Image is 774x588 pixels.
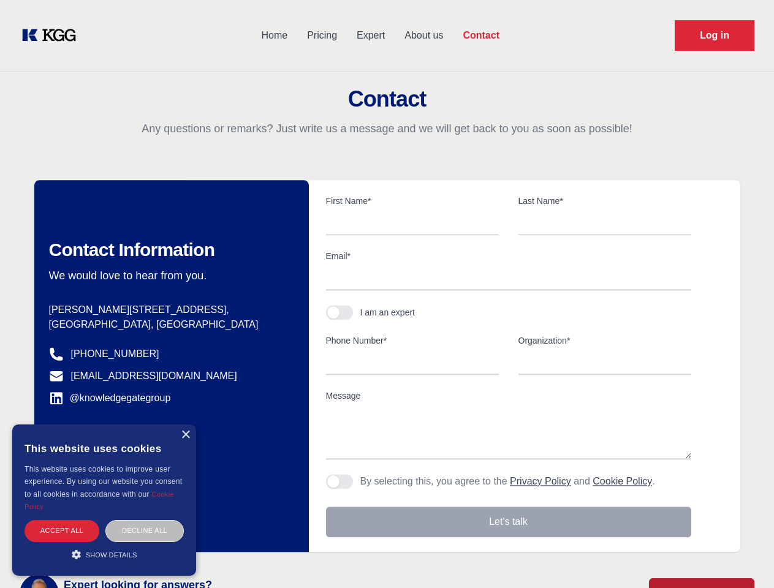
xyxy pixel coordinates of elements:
[347,20,395,51] a: Expert
[49,303,289,317] p: [PERSON_NAME][STREET_ADDRESS],
[326,250,691,262] label: Email*
[49,239,289,261] h2: Contact Information
[49,391,171,405] a: @knowledgegategroup
[360,306,415,318] div: I am an expert
[251,20,297,51] a: Home
[25,520,99,541] div: Accept all
[25,491,174,510] a: Cookie Policy
[326,334,499,347] label: Phone Number*
[49,317,289,332] p: [GEOGRAPHIC_DATA], [GEOGRAPHIC_DATA]
[71,369,237,383] a: [EMAIL_ADDRESS][DOMAIN_NAME]
[25,548,184,560] div: Show details
[453,20,509,51] a: Contact
[360,474,655,489] p: By selecting this, you agree to the and .
[326,390,691,402] label: Message
[518,195,691,207] label: Last Name*
[20,26,86,45] a: KOL Knowledge Platform: Talk to Key External Experts (KEE)
[395,20,453,51] a: About us
[675,20,754,51] a: Request Demo
[15,87,759,111] h2: Contact
[518,334,691,347] label: Organization*
[297,20,347,51] a: Pricing
[71,347,159,361] a: [PHONE_NUMBER]
[105,520,184,541] div: Decline all
[181,431,190,440] div: Close
[25,465,182,499] span: This website uses cookies to improve user experience. By using our website you consent to all coo...
[15,121,759,136] p: Any questions or remarks? Just write us a message and we will get back to you as soon as possible!
[593,476,652,486] a: Cookie Policy
[510,476,571,486] a: Privacy Policy
[326,507,691,537] button: Let's talk
[86,551,137,559] span: Show details
[25,434,184,463] div: This website uses cookies
[713,529,774,588] iframe: Chat Widget
[49,268,289,283] p: We would love to hear from you.
[326,195,499,207] label: First Name*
